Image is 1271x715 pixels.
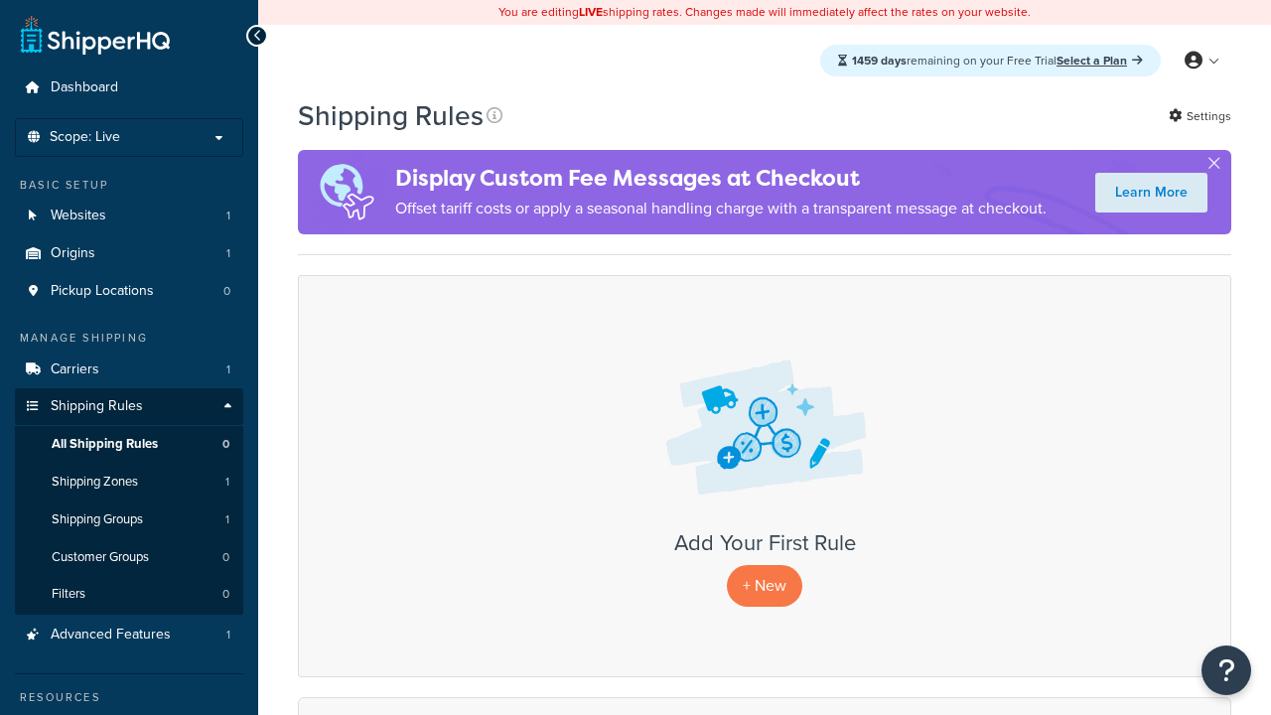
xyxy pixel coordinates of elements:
[222,436,229,453] span: 0
[225,474,229,491] span: 1
[52,586,85,603] span: Filters
[1095,173,1207,213] a: Learn More
[226,245,230,262] span: 1
[15,539,243,576] li: Customer Groups
[51,208,106,224] span: Websites
[15,70,243,106] a: Dashboard
[15,235,243,272] li: Origins
[52,511,143,528] span: Shipping Groups
[15,689,243,706] div: Resources
[15,352,243,388] li: Carriers
[223,283,230,300] span: 0
[15,388,243,425] a: Shipping Rules
[1169,102,1231,130] a: Settings
[15,576,243,613] a: Filters 0
[15,539,243,576] a: Customer Groups 0
[15,273,243,310] li: Pickup Locations
[15,235,243,272] a: Origins 1
[319,531,1210,555] h3: Add Your First Rule
[15,177,243,194] div: Basic Setup
[15,617,243,653] a: Advanced Features 1
[15,464,243,500] li: Shipping Zones
[852,52,907,70] strong: 1459 days
[52,474,138,491] span: Shipping Zones
[298,96,484,135] h1: Shipping Rules
[51,245,95,262] span: Origins
[820,45,1161,76] div: remaining on your Free Trial
[226,627,230,643] span: 1
[52,436,158,453] span: All Shipping Rules
[15,576,243,613] li: Filters
[395,162,1047,195] h4: Display Custom Fee Messages at Checkout
[298,150,395,234] img: duties-banner-06bc72dcb5fe05cb3f9472aba00be2ae8eb53ab6f0d8bb03d382ba314ac3c341.png
[15,388,243,615] li: Shipping Rules
[21,15,170,55] a: ShipperHQ Home
[50,129,120,146] span: Scope: Live
[226,361,230,378] span: 1
[222,549,229,566] span: 0
[51,79,118,96] span: Dashboard
[51,627,171,643] span: Advanced Features
[15,464,243,500] a: Shipping Zones 1
[225,511,229,528] span: 1
[52,549,149,566] span: Customer Groups
[15,426,243,463] a: All Shipping Rules 0
[226,208,230,224] span: 1
[15,352,243,388] a: Carriers 1
[727,565,802,606] p: + New
[15,330,243,347] div: Manage Shipping
[15,501,243,538] a: Shipping Groups 1
[1057,52,1143,70] a: Select a Plan
[15,426,243,463] li: All Shipping Rules
[222,586,229,603] span: 0
[15,617,243,653] li: Advanced Features
[1201,645,1251,695] button: Open Resource Center
[15,273,243,310] a: Pickup Locations 0
[51,398,143,415] span: Shipping Rules
[51,361,99,378] span: Carriers
[395,195,1047,222] p: Offset tariff costs or apply a seasonal handling charge with a transparent message at checkout.
[15,198,243,234] li: Websites
[15,501,243,538] li: Shipping Groups
[15,198,243,234] a: Websites 1
[579,3,603,21] b: LIVE
[51,283,154,300] span: Pickup Locations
